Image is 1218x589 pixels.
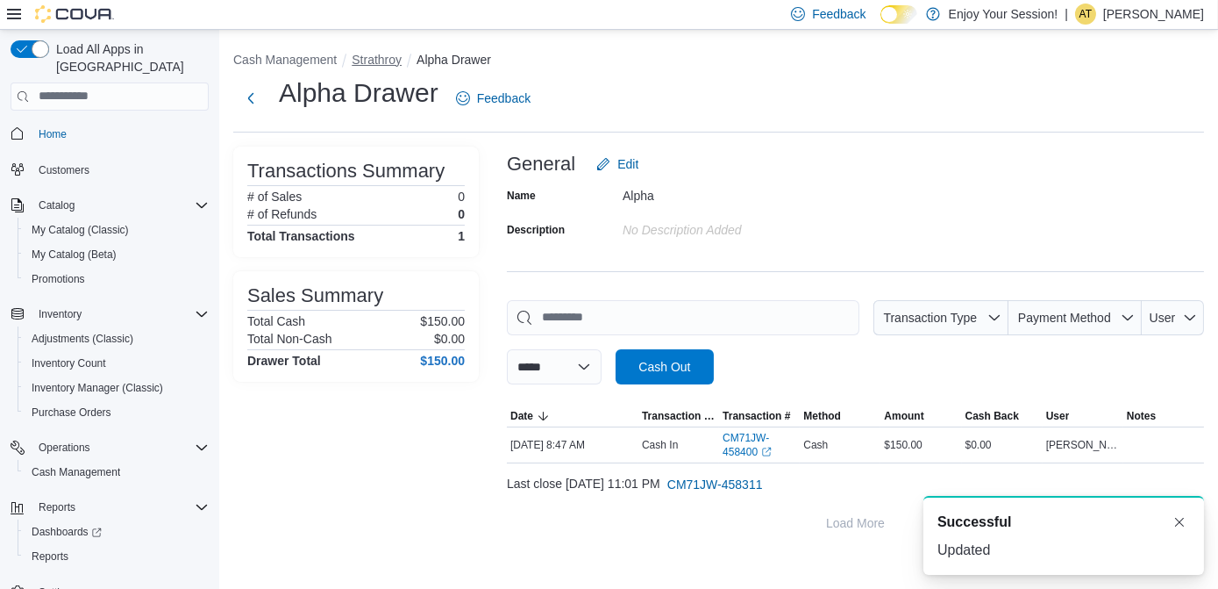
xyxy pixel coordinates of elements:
[32,195,209,216] span: Catalog
[420,354,465,368] h4: $150.00
[642,438,678,452] p: Cash In
[39,441,90,455] span: Operations
[25,402,209,423] span: Purchase Orders
[25,269,92,290] a: Promotions
[660,467,770,502] button: CM71JW-458311
[449,81,538,116] a: Feedback
[803,438,828,452] span: Cash
[937,540,1190,561] div: Updated
[32,437,209,458] span: Operations
[880,406,961,427] button: Amount
[25,377,170,399] a: Inventory Manager (Classic)
[25,269,209,290] span: Promotions
[32,124,74,145] a: Home
[417,53,491,67] button: Alpha Drawer
[39,127,67,141] span: Home
[39,198,75,212] span: Catalog
[18,520,216,544] a: Dashboards
[25,546,209,567] span: Reports
[507,300,859,335] input: This is a search bar. As you type, the results lower in the page will automatically filter.
[1008,300,1142,335] button: Payment Method
[1142,300,1204,335] button: User
[233,51,1204,72] nav: An example of EuiBreadcrumbs
[884,409,923,423] span: Amount
[39,307,82,321] span: Inventory
[25,353,209,374] span: Inventory Count
[4,495,216,520] button: Reports
[32,497,82,518] button: Reports
[803,409,841,423] span: Method
[32,525,102,539] span: Dashboards
[1043,406,1123,427] button: User
[1075,4,1096,25] div: Alicia Tremblay
[507,406,638,427] button: Date
[1046,409,1070,423] span: User
[25,521,109,542] a: Dashboards
[589,147,645,182] button: Edit
[812,5,865,23] span: Feedback
[623,182,858,203] div: Alpha
[32,381,163,395] span: Inventory Manager (Classic)
[352,53,402,67] button: Strathroy
[32,437,97,458] button: Operations
[25,244,209,265] span: My Catalog (Beta)
[1169,512,1190,533] button: Dismiss toast
[247,354,321,368] h4: Drawer Total
[723,409,790,423] span: Transaction #
[1079,4,1092,25] span: AT
[25,219,209,241] span: My Catalog (Classic)
[510,409,533,423] span: Date
[32,159,209,181] span: Customers
[32,304,89,325] button: Inventory
[434,332,465,346] p: $0.00
[880,5,917,24] input: Dark Mode
[32,272,85,286] span: Promotions
[667,476,763,493] span: CM71JW-458311
[4,302,216,327] button: Inventory
[32,223,129,237] span: My Catalog (Classic)
[949,4,1058,25] p: Enjoy Your Session!
[638,358,690,376] span: Cash Out
[617,155,638,173] span: Edit
[18,267,216,291] button: Promotions
[507,154,575,175] h3: General
[18,351,216,376] button: Inventory Count
[247,161,445,182] h3: Transactions Summary
[25,462,209,483] span: Cash Management
[884,438,922,452] span: $150.00
[458,207,465,221] p: 0
[800,406,880,427] button: Method
[873,300,1008,335] button: Transaction Type
[638,406,719,427] button: Transaction Type
[32,356,106,370] span: Inventory Count
[1046,438,1120,452] span: [PERSON_NAME]
[25,244,124,265] a: My Catalog (Beta)
[49,40,209,75] span: Load All Apps in [GEOGRAPHIC_DATA]
[719,406,800,427] button: Transaction #
[1018,311,1111,325] span: Payment Method
[420,314,465,328] p: $150.00
[458,190,465,204] p: 0
[32,123,209,145] span: Home
[1065,4,1068,25] p: |
[4,121,216,147] button: Home
[507,506,1204,541] button: Load More
[32,304,209,325] span: Inventory
[32,406,111,420] span: Purchase Orders
[39,163,89,177] span: Customers
[32,332,133,346] span: Adjustments (Classic)
[32,465,120,479] span: Cash Management
[507,223,565,237] label: Description
[247,332,332,346] h6: Total Non-Cash
[25,353,113,374] a: Inventory Count
[723,431,796,459] a: CM71JW-458400External link
[458,229,465,243] h4: 1
[826,514,885,532] span: Load More
[880,24,881,25] span: Dark Mode
[616,349,714,384] button: Cash Out
[4,157,216,183] button: Customers
[965,409,1019,423] span: Cash Back
[25,328,140,349] a: Adjustments (Classic)
[962,435,1043,456] div: $0.00
[247,207,317,221] h6: # of Refunds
